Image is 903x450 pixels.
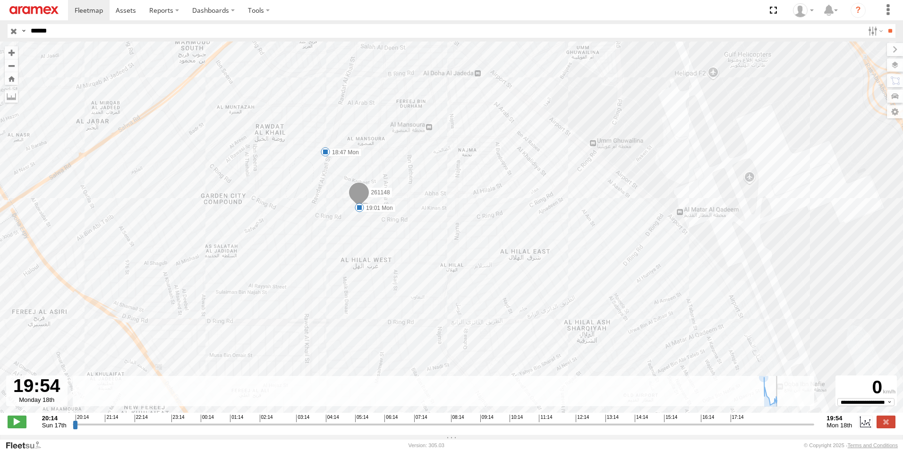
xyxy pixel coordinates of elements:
[5,46,18,59] button: Zoom in
[635,415,648,422] span: 14:14
[326,415,339,422] span: 04:14
[5,90,18,103] label: Measure
[260,415,273,422] span: 02:14
[296,415,309,422] span: 03:14
[230,415,243,422] span: 01:14
[848,442,898,448] a: Terms and Conditions
[664,415,677,422] span: 15:14
[325,148,362,157] label: 18:47 Mon
[20,24,27,38] label: Search Query
[539,415,552,422] span: 11:14
[414,415,427,422] span: 07:14
[837,377,895,398] div: 0
[409,442,444,448] div: Version: 305.03
[355,415,368,422] span: 05:14
[510,415,523,422] span: 10:14
[826,415,852,422] strong: 19:54
[826,422,852,429] span: Mon 18th Aug 2025
[5,72,18,85] button: Zoom Home
[9,6,59,14] img: aramex-logo.svg
[451,415,464,422] span: 08:14
[42,422,67,429] span: Sun 17th Aug 2025
[171,415,185,422] span: 23:14
[76,415,89,422] span: 20:14
[480,415,494,422] span: 09:14
[731,415,744,422] span: 17:14
[851,3,866,18] i: ?
[877,416,895,428] label: Close
[887,105,903,118] label: Map Settings
[804,442,898,448] div: © Copyright 2025 -
[42,415,67,422] strong: 20:14
[605,415,619,422] span: 13:14
[384,415,398,422] span: 06:14
[5,59,18,72] button: Zoom out
[790,3,817,17] div: Mohammed Fahim
[201,415,214,422] span: 00:14
[371,189,390,196] span: 261148
[864,24,885,38] label: Search Filter Options
[576,415,589,422] span: 12:14
[5,441,49,450] a: Visit our Website
[701,415,714,422] span: 16:14
[105,415,118,422] span: 21:14
[359,204,396,212] label: 19:01 Mon
[135,415,148,422] span: 22:14
[8,416,26,428] label: Play/Stop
